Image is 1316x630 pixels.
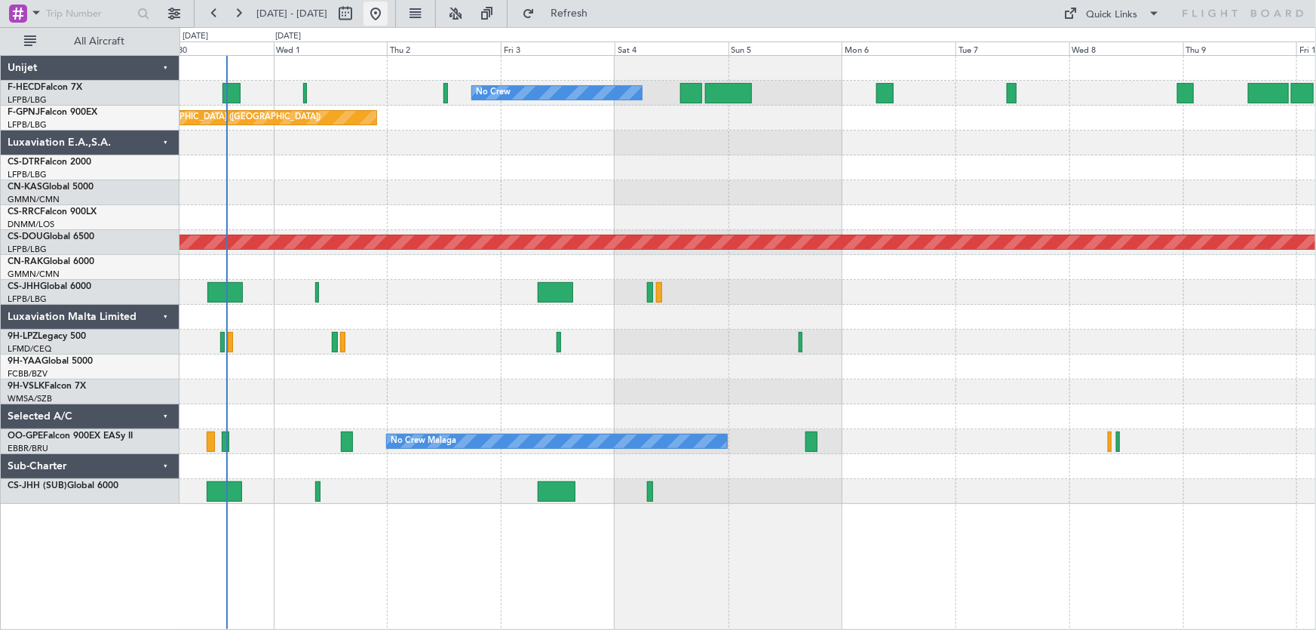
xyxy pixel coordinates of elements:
[8,343,51,355] a: LFMD/CEQ
[729,41,842,55] div: Sun 5
[8,357,41,366] span: 9H-YAA
[8,207,40,217] span: CS-RRC
[8,158,91,167] a: CS-DTRFalcon 2000
[8,382,86,391] a: 9H-VSLKFalcon 7X
[8,282,91,291] a: CS-JHHGlobal 6000
[8,257,43,266] span: CN-RAK
[8,183,94,192] a: CN-KASGlobal 5000
[276,30,302,43] div: [DATE]
[8,244,47,255] a: LFPB/LBG
[8,158,40,167] span: CS-DTR
[8,382,44,391] span: 9H-VSLK
[46,2,133,25] input: Trip Number
[8,119,47,131] a: LFPB/LBG
[8,368,48,380] a: FCBB/BZV
[8,183,42,192] span: CN-KAS
[17,29,164,54] button: All Aircraft
[1057,2,1168,26] button: Quick Links
[8,282,40,291] span: CS-JHH
[8,432,43,441] span: OO-GPE
[515,2,606,26] button: Refresh
[8,257,94,266] a: CN-RAKGlobal 6000
[8,94,47,106] a: LFPB/LBG
[842,41,956,55] div: Mon 6
[8,393,52,404] a: WMSA/SZB
[8,108,40,117] span: F-GPNJ
[1069,41,1183,55] div: Wed 8
[8,169,47,180] a: LFPB/LBG
[8,83,41,92] span: F-HECD
[8,83,82,92] a: F-HECDFalcon 7X
[39,36,159,47] span: All Aircraft
[8,269,60,280] a: GMMN/CMN
[501,41,615,55] div: Fri 3
[160,41,274,55] div: Tue 30
[8,443,48,454] a: EBBR/BRU
[8,219,54,230] a: DNMM/LOS
[8,207,97,217] a: CS-RRCFalcon 900LX
[274,41,388,55] div: Wed 1
[256,7,327,20] span: [DATE] - [DATE]
[1183,41,1297,55] div: Thu 9
[391,430,456,453] div: No Crew Malaga
[615,41,729,55] div: Sat 4
[8,332,38,341] span: 9H-LPZ
[83,106,321,129] div: Planned Maint [GEOGRAPHIC_DATA] ([GEOGRAPHIC_DATA])
[8,432,133,441] a: OO-GPEFalcon 900EX EASy II
[956,41,1069,55] div: Tue 7
[8,108,97,117] a: F-GPNJFalcon 900EX
[8,357,93,366] a: 9H-YAAGlobal 5000
[8,293,47,305] a: LFPB/LBG
[1087,8,1138,23] div: Quick Links
[8,232,94,241] a: CS-DOUGlobal 6500
[183,30,208,43] div: [DATE]
[476,81,511,104] div: No Crew
[8,481,67,490] span: CS-JHH (SUB)
[8,332,86,341] a: 9H-LPZLegacy 500
[538,8,601,19] span: Refresh
[8,232,43,241] span: CS-DOU
[8,481,118,490] a: CS-JHH (SUB)Global 6000
[8,194,60,205] a: GMMN/CMN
